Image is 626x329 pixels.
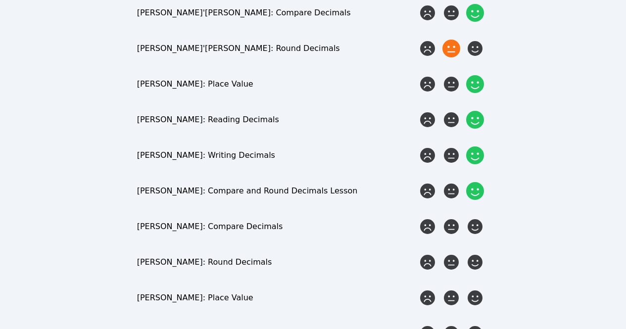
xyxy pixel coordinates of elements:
div: [PERSON_NAME]: Writing Decimals [137,149,418,161]
div: [PERSON_NAME]: Place Value [137,292,418,304]
div: [PERSON_NAME]: Reading Decimals [137,114,418,126]
div: [PERSON_NAME]'[PERSON_NAME]: Compare Decimals [137,7,418,19]
div: [PERSON_NAME]: Compare Decimals [137,221,418,233]
div: [PERSON_NAME]: Compare and Round Decimals Lesson [137,185,418,197]
div: [PERSON_NAME]: Place Value [137,78,418,90]
div: [PERSON_NAME]'[PERSON_NAME]: Round Decimals [137,43,418,54]
div: [PERSON_NAME]: Round Decimals [137,256,418,268]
